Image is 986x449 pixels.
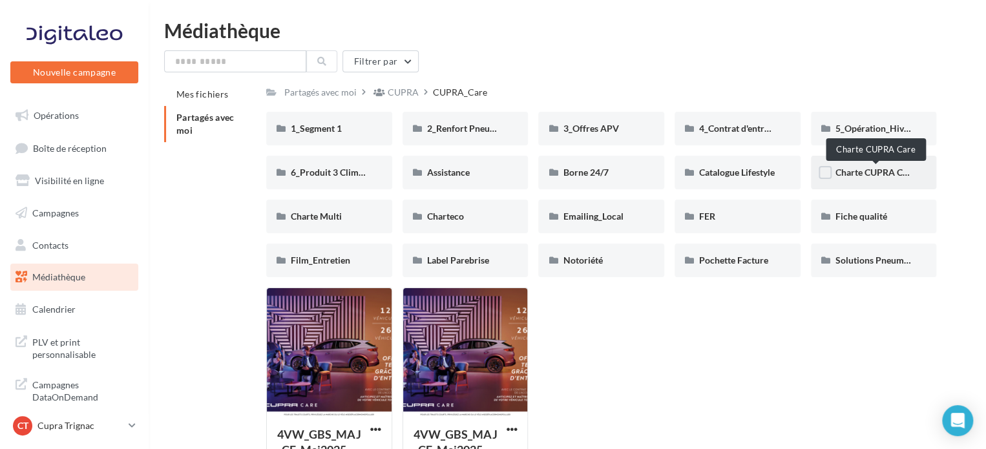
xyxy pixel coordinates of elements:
p: Cupra Trignac [37,419,123,432]
a: Campagnes DataOnDemand [8,371,141,409]
div: Partagés avec moi [284,86,357,99]
a: Médiathèque [8,264,141,291]
span: Pochette Facture [699,255,768,266]
div: CUPRA_Care [433,86,487,99]
span: 5_Opération_Hiver [835,123,912,134]
span: Charte CUPRA Care [835,167,916,178]
a: Visibilité en ligne [8,167,141,194]
span: 1_Segment 1 [291,123,342,134]
a: Contacts [8,232,141,259]
div: Open Intercom Messenger [942,405,973,436]
span: PLV et print personnalisable [32,333,133,361]
a: Calendrier [8,296,141,323]
button: Nouvelle campagne [10,61,138,83]
a: PLV et print personnalisable [8,328,141,366]
span: Médiathèque [32,271,85,282]
span: FER [699,211,715,222]
a: Opérations [8,102,141,129]
span: CT [17,419,28,432]
span: Campagnes [32,207,79,218]
a: CT Cupra Trignac [10,413,138,438]
span: Partagés avec moi [176,112,235,136]
div: CUPRA [388,86,419,99]
span: Solutions Pneumatiques [835,255,933,266]
button: Filtrer par [342,50,419,72]
span: Catalogue Lifestyle [699,167,775,178]
span: Boîte de réception [33,142,107,153]
span: Visibilité en ligne [35,175,104,186]
span: Label Parebrise [427,255,489,266]
span: 4_Contrat d'entretien [699,123,784,134]
span: Charte Multi [291,211,342,222]
a: Campagnes [8,200,141,227]
div: Médiathèque [164,21,970,40]
span: Charteco [427,211,464,222]
span: 2_Renfort Pneumatiques [427,123,527,134]
span: Emailing_Local [563,211,623,222]
span: Calendrier [32,304,76,315]
span: Film_Entretien [291,255,350,266]
span: Mes fichiers [176,89,228,99]
a: Boîte de réception [8,134,141,162]
span: Borne 24/7 [563,167,608,178]
span: Campagnes DataOnDemand [32,376,133,404]
span: Notoriété [563,255,602,266]
div: Charte CUPRA Care [826,138,926,161]
span: Fiche qualité [835,211,887,222]
span: Opérations [34,110,79,121]
span: Assistance [427,167,470,178]
span: Contacts [32,239,68,250]
span: 3_Offres APV [563,123,618,134]
span: 6_Produit 3 Climatisation [291,167,393,178]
